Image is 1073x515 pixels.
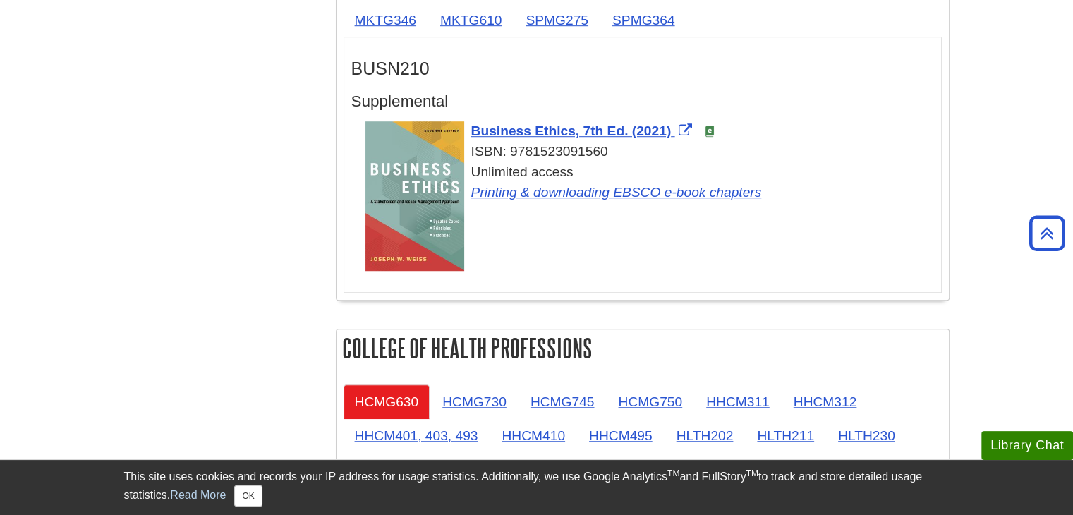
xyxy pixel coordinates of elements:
a: HHCM401, 403, 493 [344,418,490,453]
div: This site uses cookies and records your IP address for usage statistics. Additionally, we use Goo... [124,468,950,507]
a: HSAD440 [839,453,921,487]
a: Read More [170,489,226,501]
a: HCMG630 [344,384,430,419]
a: HLTH211 [746,418,825,453]
a: HHCM311 [695,384,781,419]
button: Close [234,485,262,507]
span: Business Ethics, 7th Ed. (2021) [471,123,672,138]
h4: Supplemental [351,93,934,111]
a: HLTH401 [424,453,504,487]
a: HSAD301 [586,453,669,487]
a: HSAD425 [754,453,837,487]
a: Link opens in new window [471,185,762,200]
sup: TM [746,468,758,478]
a: HLTH320 [344,453,423,487]
a: Link opens in new window [471,123,696,138]
a: Back to Top [1024,224,1069,243]
a: HHCM495 [578,418,664,453]
img: Cover Art [365,121,464,271]
div: Unlimited access [365,162,934,223]
a: SPMG275 [514,3,600,37]
a: MKTG346 [344,3,428,37]
h2: College of Health Professions [337,329,949,367]
a: HLTH230 [827,418,907,453]
div: ISBN: 9781523091560 [365,142,934,162]
h3: BUSN210 [351,59,934,79]
a: HSAD302 [670,453,753,487]
a: HHCM410 [490,418,576,453]
a: HCMG730 [431,384,518,419]
a: HCMG745 [519,384,606,419]
a: HLTH460 [505,453,585,487]
button: Library Chat [981,431,1073,460]
a: MKTG610 [429,3,513,37]
a: SPMG364 [601,3,686,37]
a: HCMG750 [607,384,693,419]
sup: TM [667,468,679,478]
a: HHCM312 [782,384,868,419]
a: HLTH202 [665,418,745,453]
img: e-Book [704,126,715,137]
